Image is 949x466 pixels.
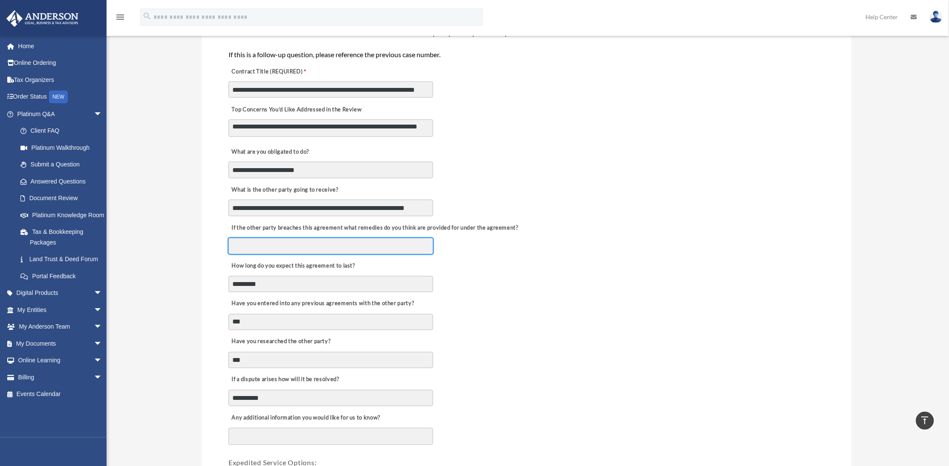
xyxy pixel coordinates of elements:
a: Online Learningarrow_drop_down [6,352,115,369]
a: Online Ordering [6,55,115,72]
span: arrow_drop_down [94,335,111,352]
img: User Pic [930,11,943,23]
a: Home [6,38,115,55]
a: Platinum Q&Aarrow_drop_down [6,105,115,122]
a: Billingarrow_drop_down [6,369,115,386]
a: Document Review [12,190,111,207]
i: vertical_align_top [920,415,930,425]
a: menu [115,15,125,22]
a: My Entitiesarrow_drop_down [6,301,115,318]
a: Answered Questions [12,173,115,190]
a: vertical_align_top [916,412,934,430]
i: menu [115,12,125,22]
label: Any additional information you would like for us to know? [229,412,382,424]
span: arrow_drop_down [94,352,111,370]
span: arrow_drop_down [94,285,111,302]
a: My Anderson Teamarrow_drop_down [6,318,115,335]
a: Tax Organizers [6,71,115,88]
a: Platinum Knowledge Room [12,207,115,224]
i: search [142,12,152,21]
div: The standard turnaround time for contract review is 7-10 Business Days. Expedite options and pric... [229,27,825,60]
a: Order StatusNEW [6,88,115,106]
a: My Documentsarrow_drop_down [6,335,115,352]
span: arrow_drop_down [94,105,111,123]
a: Client FAQ [12,122,115,140]
span: arrow_drop_down [94,369,111,386]
a: Land Trust & Deed Forum [12,251,115,268]
a: Portal Feedback [12,268,115,285]
label: How long do you expect this agreement to last? [229,260,357,272]
label: What is the other party going to receive? [229,184,341,196]
label: If the other party breaches this agreement what remedies do you think are provided for under the ... [229,222,521,234]
label: Top Concerns You’d Like Addressed in the Review [229,104,364,116]
img: Anderson Advisors Platinum Portal [4,10,81,27]
label: Contract Title (REQUIRED) [229,66,314,78]
a: Platinum Walkthrough [12,139,115,156]
span: arrow_drop_down [94,301,111,319]
a: Tax & Bookkeeping Packages [12,224,115,251]
label: What are you obligated to do? [229,146,314,158]
div: NEW [49,90,68,103]
label: Have you entered into any previous agreements with the other party? [229,298,417,310]
label: Have you researched the other party? [229,336,333,348]
a: Digital Productsarrow_drop_down [6,285,115,302]
a: Submit a Question [12,156,115,173]
a: Events Calendar [6,386,115,403]
span: arrow_drop_down [94,318,111,336]
label: If a dispute arises how will it be resolved? [229,374,341,386]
